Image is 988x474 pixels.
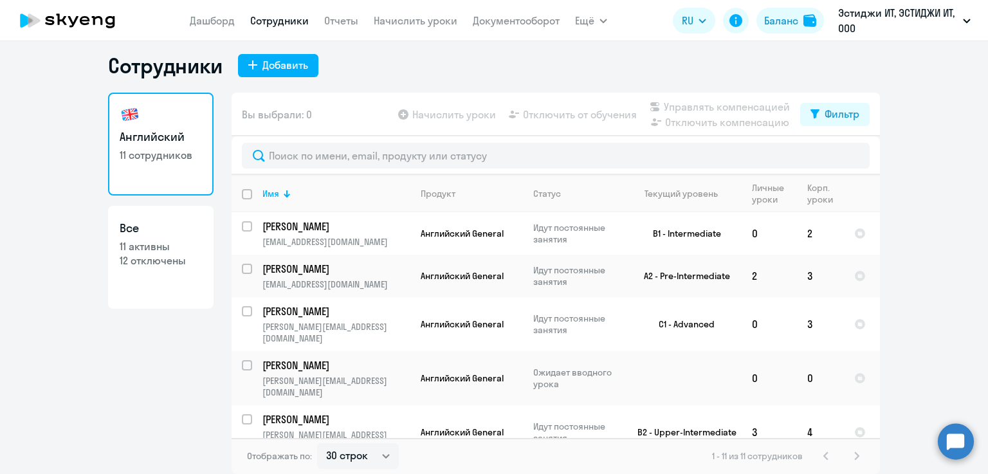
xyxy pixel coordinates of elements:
a: [PERSON_NAME] [262,262,410,276]
p: [PERSON_NAME] [262,262,408,276]
td: 0 [742,351,797,405]
div: Продукт [421,188,455,199]
p: [PERSON_NAME] [262,304,408,318]
div: Имя [262,188,410,199]
p: [EMAIL_ADDRESS][DOMAIN_NAME] [262,278,410,290]
h1: Сотрудники [108,53,223,78]
td: A2 - Pre-Intermediate [622,255,742,297]
a: [PERSON_NAME] [262,304,410,318]
p: Идут постоянные занятия [533,421,621,444]
div: Фильтр [825,106,859,122]
div: Статус [533,188,561,199]
p: 11 активны [120,239,202,253]
a: Сотрудники [250,14,309,27]
button: RU [673,8,715,33]
h3: Английский [120,129,202,145]
td: 2 [797,212,844,255]
a: Дашборд [190,14,235,27]
img: balance [803,14,816,27]
p: 12 отключены [120,253,202,268]
td: 3 [797,297,844,351]
td: B2 - Upper-Intermediate [622,405,742,459]
a: Все11 активны12 отключены [108,206,214,309]
td: 4 [797,405,844,459]
span: 1 - 11 из 11 сотрудников [712,450,803,462]
button: Эстиджи ИТ, ЭСТИДЖИ ИТ, ООО [832,5,977,36]
p: [PERSON_NAME] [262,412,408,426]
a: Английский11 сотрудников [108,93,214,196]
td: 3 [797,255,844,297]
p: [EMAIL_ADDRESS][DOMAIN_NAME] [262,236,410,248]
a: Документооборот [473,14,560,27]
div: Корп. уроки [807,182,843,205]
span: Английский General [421,426,504,438]
div: Добавить [262,57,308,73]
p: Идут постоянные занятия [533,313,621,336]
button: Ещё [575,8,607,33]
p: [PERSON_NAME] [262,358,408,372]
span: Английский General [421,228,504,239]
td: C1 - Advanced [622,297,742,351]
button: Фильтр [800,103,870,126]
p: Идут постоянные занятия [533,264,621,287]
div: Текущий уровень [632,188,741,199]
p: Ожидает вводного урока [533,367,621,390]
span: Отображать по: [247,450,312,462]
td: 0 [742,212,797,255]
a: Начислить уроки [374,14,457,27]
a: [PERSON_NAME] [262,412,410,426]
span: Ещё [575,13,594,28]
h3: Все [120,220,202,237]
div: Текущий уровень [645,188,718,199]
a: [PERSON_NAME] [262,219,410,233]
p: [PERSON_NAME] [262,219,408,233]
p: 11 сотрудников [120,148,202,162]
td: 3 [742,405,797,459]
div: Имя [262,188,279,199]
td: 0 [742,297,797,351]
a: [PERSON_NAME] [262,358,410,372]
span: Английский General [421,318,504,330]
img: english [120,104,140,125]
p: [PERSON_NAME][EMAIL_ADDRESS][DOMAIN_NAME] [262,375,410,398]
input: Поиск по имени, email, продукту или статусу [242,143,870,169]
button: Добавить [238,54,318,77]
button: Балансbalance [756,8,824,33]
p: [PERSON_NAME][EMAIL_ADDRESS][DOMAIN_NAME] [262,321,410,344]
td: 0 [797,351,844,405]
td: 2 [742,255,797,297]
div: Баланс [764,13,798,28]
div: Личные уроки [752,182,796,205]
span: Английский General [421,270,504,282]
p: [PERSON_NAME][EMAIL_ADDRESS][DOMAIN_NAME] [262,429,410,452]
p: Идут постоянные занятия [533,222,621,245]
p: Эстиджи ИТ, ЭСТИДЖИ ИТ, ООО [838,5,958,36]
span: Вы выбрали: 0 [242,107,312,122]
span: Английский General [421,372,504,384]
span: RU [682,13,693,28]
a: Отчеты [324,14,358,27]
td: B1 - Intermediate [622,212,742,255]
